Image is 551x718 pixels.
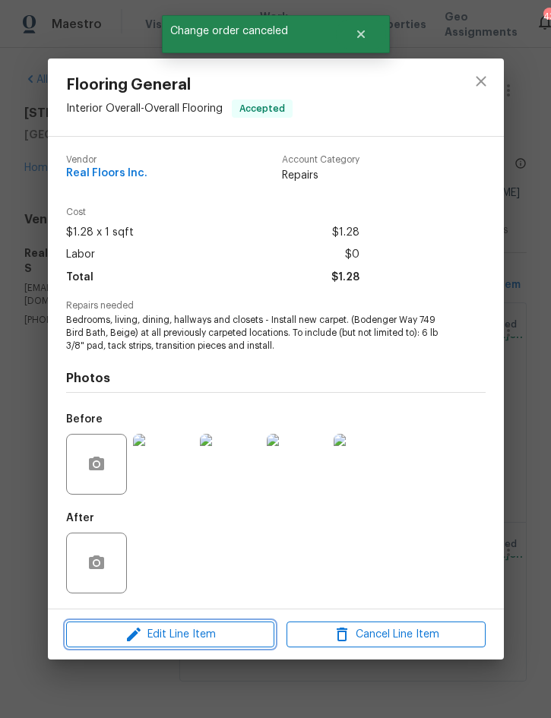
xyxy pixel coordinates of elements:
[291,625,481,644] span: Cancel Line Item
[331,267,359,289] span: $1.28
[463,63,499,100] button: close
[66,371,486,386] h4: Photos
[66,168,147,179] span: Real Floors Inc.
[66,244,95,266] span: Labor
[66,77,293,93] span: Flooring General
[66,222,134,244] span: $1.28 x 1 sqft
[71,625,270,644] span: Edit Line Item
[233,101,291,116] span: Accepted
[66,513,94,523] h5: After
[66,267,93,289] span: Total
[345,244,359,266] span: $0
[66,622,274,648] button: Edit Line Item
[282,168,359,183] span: Repairs
[66,207,359,217] span: Cost
[66,103,223,114] span: Interior Overall - Overall Flooring
[162,15,336,47] span: Change order canceled
[332,222,359,244] span: $1.28
[66,155,147,165] span: Vendor
[282,155,359,165] span: Account Category
[66,414,103,425] h5: Before
[336,19,386,49] button: Close
[66,314,444,352] span: Bedrooms, living, dining, hallways and closets - Install new carpet. (Bodenger Way 749 Bird Bath,...
[66,301,486,311] span: Repairs needed
[287,622,486,648] button: Cancel Line Item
